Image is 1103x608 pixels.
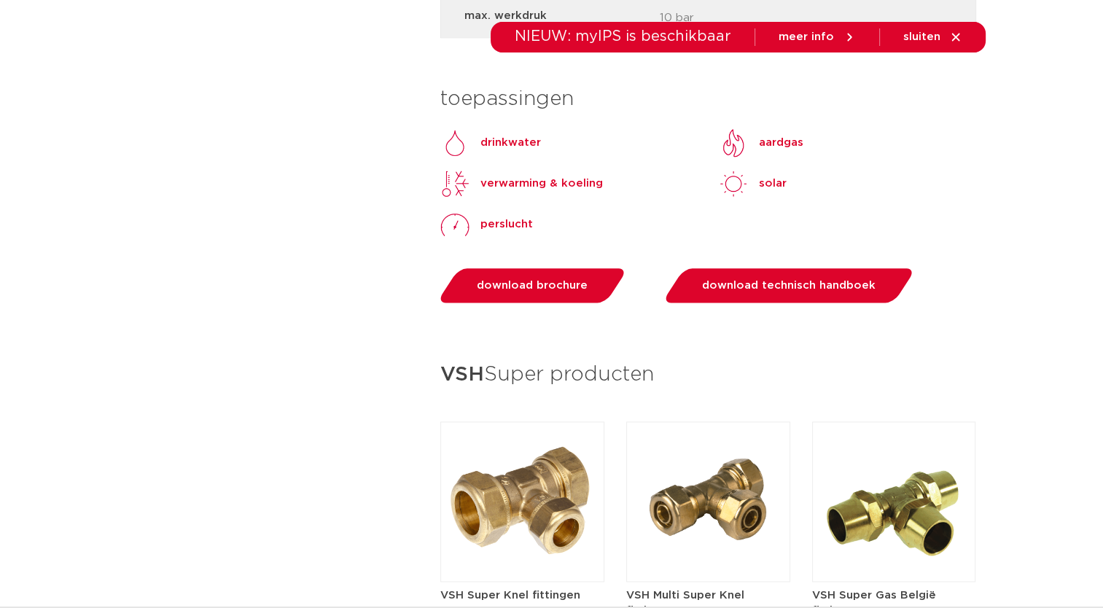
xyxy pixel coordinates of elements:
p: drinkwater [480,134,541,152]
span: sluiten [903,31,940,42]
a: producten [353,52,412,112]
h3: Super producten [440,358,976,392]
a: aardgas [719,128,803,157]
div: my IPS [913,52,927,112]
p: aardgas [759,134,803,152]
a: perslucht [440,210,533,239]
a: downloads [623,52,685,112]
a: toepassingen [517,52,593,112]
a: Drinkwaterdrinkwater [440,128,541,157]
a: download technisch handboek [661,268,916,303]
img: Drinkwater [440,128,469,157]
p: verwarming & koeling [480,175,603,192]
h5: VSH Super Knel fittingen [440,588,604,603]
img: solar [719,169,748,198]
strong: VSH [440,365,484,385]
a: VSH Super Knel fittingen [440,496,604,603]
a: download brochure [437,268,628,303]
nav: Menu [353,52,840,112]
span: meer info [779,31,834,42]
p: solar [759,175,787,192]
span: download technisch handboek [702,280,876,291]
a: services [714,52,760,112]
a: over ons [790,52,840,112]
span: NIEUW: myIPS is beschikbaar [515,29,731,44]
a: solarsolar [719,169,787,198]
p: perslucht [480,216,533,233]
a: sluiten [903,31,962,44]
a: markten [441,52,488,112]
a: verwarming & koeling [440,169,603,198]
a: meer info [779,31,856,44]
span: download brochure [477,280,588,291]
